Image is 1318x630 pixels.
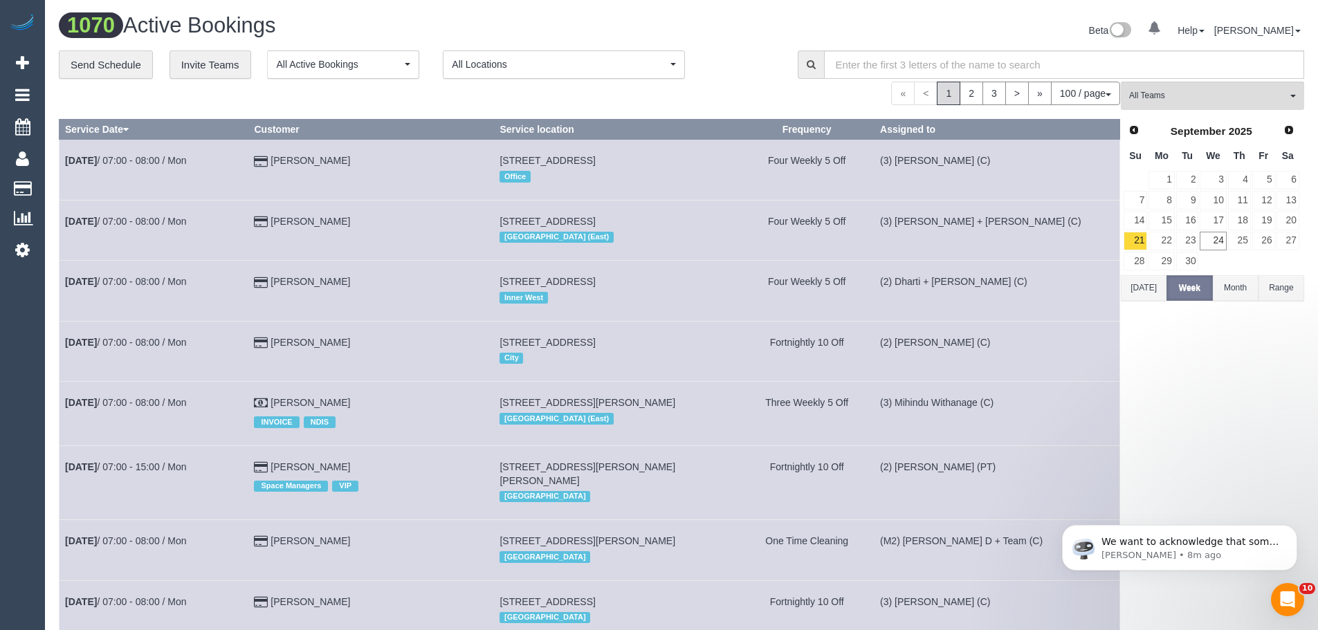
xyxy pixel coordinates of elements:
[1176,211,1199,230] a: 16
[271,461,350,472] a: [PERSON_NAME]
[332,481,358,492] span: VIP
[1121,82,1304,110] button: All Teams
[1276,232,1299,250] a: 27
[1148,171,1174,189] a: 1
[248,120,494,140] th: Customer
[65,276,187,287] a: [DATE]/ 07:00 - 08:00 / Mon
[170,50,251,80] a: Invite Teams
[500,488,733,506] div: Location
[1182,150,1193,161] span: Tuesday
[1051,82,1120,105] button: 100 / page
[1148,211,1174,230] a: 15
[60,200,248,260] td: Schedule date
[1176,252,1199,270] a: 30
[500,413,613,424] span: [GEOGRAPHIC_DATA] (East)
[1271,583,1304,616] iframe: Intercom live chat
[1279,121,1299,140] a: Next
[248,261,494,321] td: Customer
[500,551,590,562] span: [GEOGRAPHIC_DATA]
[1228,232,1251,250] a: 25
[500,167,733,185] div: Location
[248,321,494,381] td: Customer
[1228,171,1251,189] a: 4
[65,461,187,472] a: [DATE]/ 07:00 - 15:00 / Mon
[1005,82,1029,105] a: >
[740,120,875,140] th: Frequency
[1283,124,1294,136] span: Next
[65,216,97,227] b: [DATE]
[500,353,523,364] span: City
[1124,121,1144,140] a: Prev
[271,216,350,227] a: [PERSON_NAME]
[500,292,547,303] span: Inner West
[500,216,595,227] span: [STREET_ADDRESS]
[267,50,419,79] button: All Active Bookings
[1176,191,1199,210] a: 9
[1206,150,1220,161] span: Wednesday
[500,535,675,546] span: [STREET_ADDRESS][PERSON_NAME]
[65,596,97,607] b: [DATE]
[1121,275,1166,301] button: [DATE]
[65,461,97,472] b: [DATE]
[254,278,268,288] i: Credit Card Payment
[1128,124,1139,136] span: Prev
[875,140,1120,200] td: Assigned to
[254,463,268,472] i: Credit Card Payment
[500,609,733,627] div: Location
[60,321,248,381] td: Schedule date
[65,397,187,408] a: [DATE]/ 07:00 - 08:00 / Mon
[500,171,530,182] span: Office
[60,520,248,580] td: Schedule date
[914,82,937,105] span: <
[494,200,740,260] td: Service location
[271,276,350,287] a: [PERSON_NAME]
[65,535,187,546] a: [DATE]/ 07:00 - 08:00 / Mon
[740,321,875,381] td: Frequency
[500,491,590,502] span: [GEOGRAPHIC_DATA]
[1129,150,1142,161] span: Sunday
[1155,150,1169,161] span: Monday
[1089,25,1132,36] a: Beta
[494,140,740,200] td: Service location
[875,321,1120,381] td: Assigned to
[1200,232,1226,250] a: 24
[65,276,97,287] b: [DATE]
[65,596,187,607] a: [DATE]/ 07:00 - 08:00 / Mon
[494,382,740,445] td: Service location
[1276,211,1299,230] a: 20
[740,200,875,260] td: Frequency
[1229,125,1252,137] span: 2025
[59,50,153,80] a: Send Schedule
[500,232,613,243] span: [GEOGRAPHIC_DATA] (East)
[1252,171,1275,189] a: 5
[875,520,1120,580] td: Assigned to
[254,537,268,546] i: Credit Card Payment
[1124,211,1147,230] a: 14
[1252,191,1275,210] a: 12
[271,155,350,166] a: [PERSON_NAME]
[494,321,740,381] td: Service location
[1041,496,1318,593] iframe: Intercom notifications message
[740,520,875,580] td: Frequency
[1234,150,1245,161] span: Thursday
[1252,211,1275,230] a: 19
[1258,275,1304,301] button: Range
[1200,171,1226,189] a: 3
[1124,191,1147,210] a: 7
[1214,25,1301,36] a: [PERSON_NAME]
[60,445,248,519] td: Schedule date
[494,261,740,321] td: Service location
[1299,583,1315,594] span: 10
[60,140,248,200] td: Schedule date
[65,216,187,227] a: [DATE]/ 07:00 - 08:00 / Mon
[1228,191,1251,210] a: 11
[60,261,248,321] td: Schedule date
[740,261,875,321] td: Frequency
[452,57,667,71] span: All Locations
[1252,232,1275,250] a: 26
[248,200,494,260] td: Customer
[875,445,1120,519] td: Assigned to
